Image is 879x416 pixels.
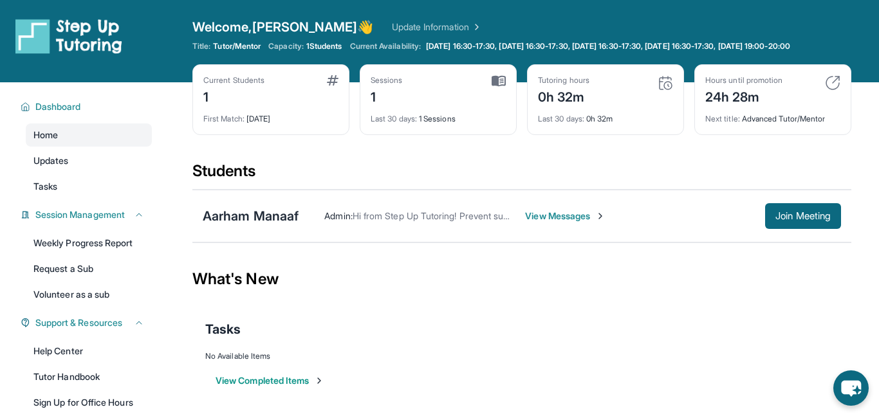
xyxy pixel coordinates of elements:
[35,208,125,221] span: Session Management
[658,75,673,91] img: card
[33,129,58,141] span: Home
[538,114,584,123] span: Last 30 days :
[26,149,152,172] a: Updates
[26,175,152,198] a: Tasks
[26,123,152,147] a: Home
[30,100,144,113] button: Dashboard
[324,210,352,221] span: Admin :
[216,374,324,387] button: View Completed Items
[26,365,152,388] a: Tutor Handbook
[26,231,152,255] a: Weekly Progress Report
[205,320,241,338] span: Tasks
[469,21,482,33] img: Chevron Right
[350,41,421,51] span: Current Availability:
[30,208,144,221] button: Session Management
[765,203,841,229] button: Join Meeting
[705,114,740,123] span: Next title :
[371,86,403,106] div: 1
[371,114,417,123] span: Last 30 days :
[192,18,374,36] span: Welcome, [PERSON_NAME] 👋
[192,161,851,189] div: Students
[538,106,673,124] div: 0h 32m
[33,180,57,193] span: Tasks
[15,18,122,54] img: logo
[203,114,245,123] span: First Match :
[775,212,831,220] span: Join Meeting
[705,106,840,124] div: Advanced Tutor/Mentor
[705,86,782,106] div: 24h 28m
[268,41,304,51] span: Capacity:
[371,75,403,86] div: Sessions
[525,210,606,222] span: View Messages
[30,316,144,329] button: Support & Resources
[203,106,338,124] div: [DATE]
[492,75,506,87] img: card
[203,86,264,106] div: 1
[192,251,851,307] div: What's New
[426,41,790,51] span: [DATE] 16:30-17:30, [DATE] 16:30-17:30, [DATE] 16:30-17:30, [DATE] 16:30-17:30, [DATE] 19:00-20:00
[705,75,782,86] div: Hours until promotion
[26,391,152,414] a: Sign Up for Office Hours
[825,75,840,91] img: card
[538,75,589,86] div: Tutoring hours
[595,211,606,221] img: Chevron-Right
[35,316,122,329] span: Support & Resources
[26,339,152,363] a: Help Center
[306,41,342,51] span: 1 Students
[538,86,589,106] div: 0h 32m
[203,207,299,225] div: Aarham Manaaf
[392,21,482,33] a: Update Information
[33,154,69,167] span: Updates
[35,100,81,113] span: Dashboard
[327,75,338,86] img: card
[26,257,152,280] a: Request a Sub
[423,41,793,51] a: [DATE] 16:30-17:30, [DATE] 16:30-17:30, [DATE] 16:30-17:30, [DATE] 16:30-17:30, [DATE] 19:00-20:00
[213,41,261,51] span: Tutor/Mentor
[833,370,869,406] button: chat-button
[203,75,264,86] div: Current Students
[371,106,506,124] div: 1 Sessions
[205,351,838,361] div: No Available Items
[192,41,210,51] span: Title:
[26,283,152,306] a: Volunteer as a sub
